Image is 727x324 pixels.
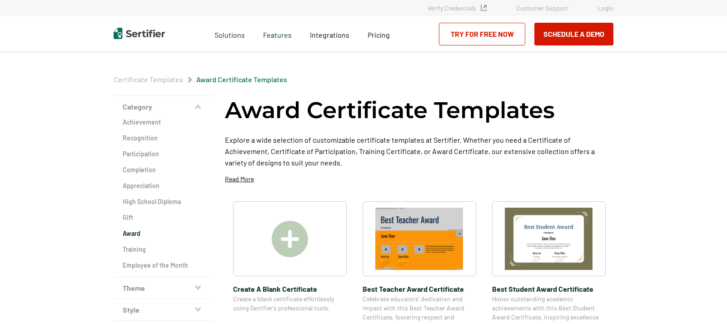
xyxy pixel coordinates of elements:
button: Style [114,299,214,321]
a: Verify Credentials [428,4,487,12]
span: Create A Blank Certificate [233,283,347,294]
a: Achievement [123,118,204,127]
img: Best Student Award Certificate​ [505,208,593,270]
a: High School Diploma [123,197,204,206]
a: Gift [123,213,204,222]
a: Award Certificate Templates [196,75,287,84]
a: Participation [123,150,204,159]
a: Recognition [123,134,204,143]
a: Completion [123,165,204,174]
a: Integrations [310,28,349,40]
button: Theme [114,277,214,299]
a: Login [598,4,613,12]
img: Sertifier | Digital Credentialing Platform [114,28,165,39]
span: Best Student Award Certificate​ [492,283,606,294]
span: Pricing [368,30,390,39]
p: Explore a wide selection of customizable certificate templates at Sertifier. Whether you need a C... [225,134,613,168]
h1: Award Certificate Templates [225,95,555,125]
a: Pricing [368,28,390,40]
div: Breadcrumb [114,75,287,84]
div: Category [114,118,214,277]
span: Integrations [310,30,349,39]
span: Best Teacher Award Certificate​ [363,283,476,294]
a: Award [123,229,204,238]
span: Solutions [214,28,245,40]
span: Create a blank certificate effortlessly using Sertifier’s professional tools. [233,294,347,313]
button: Category [114,96,214,118]
a: Appreciation [123,181,204,190]
a: Training [123,245,204,254]
span: Features [263,28,292,40]
img: Verified [481,5,487,11]
img: Best Teacher Award Certificate​ [375,208,463,270]
p: Read More [225,174,254,184]
a: Certificate Templates [114,75,183,84]
a: Customer Support [516,4,568,12]
img: Create A Blank Certificate [272,221,308,257]
a: Try for Free Now [439,23,525,45]
a: Employee of the Month [123,261,204,270]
